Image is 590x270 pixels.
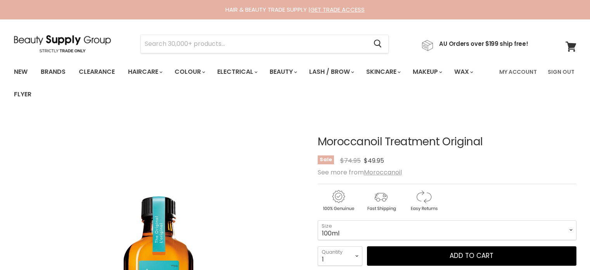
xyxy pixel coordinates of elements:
a: Colour [169,64,210,80]
nav: Main [4,61,586,106]
button: Search [368,35,388,53]
ul: Main menu [8,61,495,106]
span: See more from [318,168,402,177]
a: GET TRADE ACCESS [310,5,365,14]
img: returns.gif [403,189,444,213]
a: Haircare [122,64,167,80]
a: Skincare [360,64,405,80]
span: $49.95 [364,156,384,165]
span: Sale [318,155,334,164]
a: Electrical [211,64,262,80]
a: Moroccanoil [364,168,402,177]
div: HAIR & BEAUTY TRADE SUPPLY | [4,6,586,14]
h1: Moroccanoil Treatment Original [318,136,576,148]
a: Makeup [407,64,447,80]
a: Beauty [264,64,302,80]
a: Lash / Brow [303,64,359,80]
span: $74.95 [340,156,361,165]
select: Quantity [318,246,362,266]
form: Product [140,35,389,53]
img: shipping.gif [360,189,401,213]
input: Search [141,35,368,53]
a: Brands [35,64,71,80]
span: Add to cart [450,251,493,260]
a: Clearance [73,64,121,80]
img: genuine.gif [318,189,359,213]
a: New [8,64,33,80]
a: Flyer [8,86,37,103]
a: Wax [448,64,478,80]
button: Add to cart [367,246,576,266]
iframe: Gorgias live chat messenger [551,233,582,262]
a: My Account [495,64,542,80]
a: Sign Out [543,64,579,80]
